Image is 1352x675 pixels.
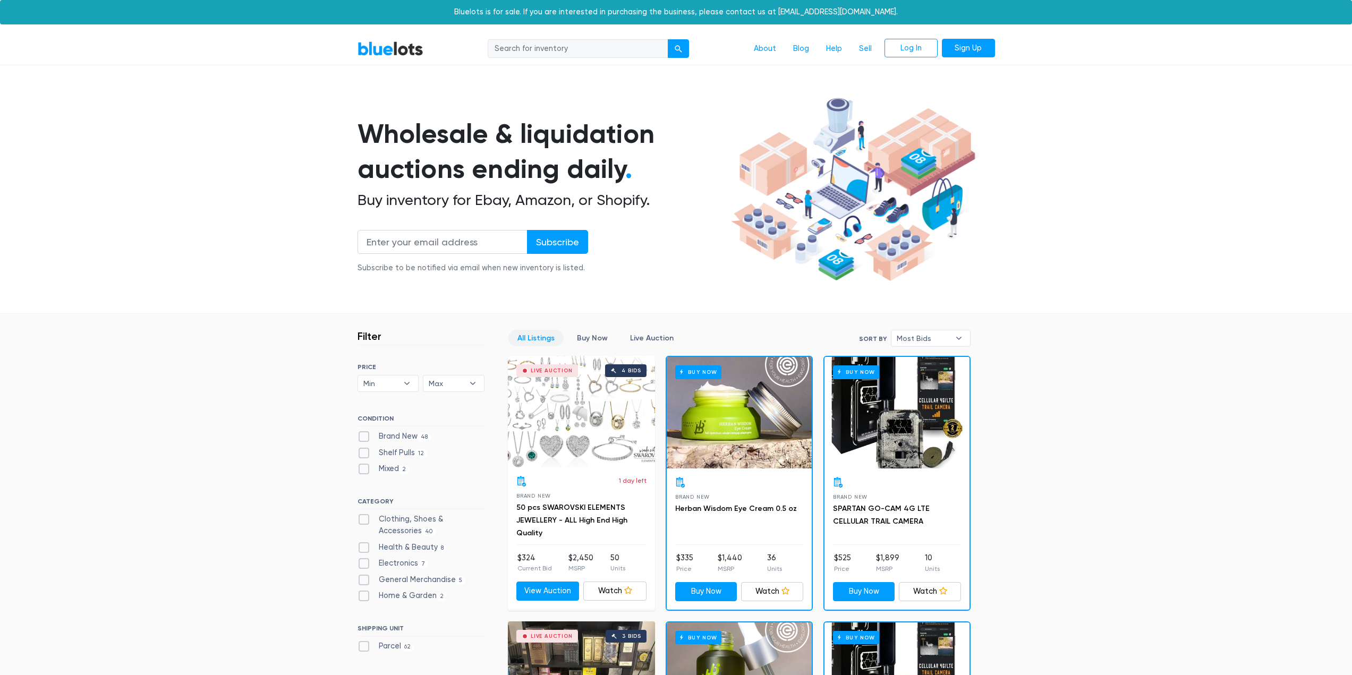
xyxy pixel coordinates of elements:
li: $525 [834,552,851,574]
span: 5 [456,576,466,585]
a: Help [818,39,851,59]
a: All Listings [508,330,564,346]
li: 50 [610,552,625,574]
a: Watch [741,582,803,601]
a: Log In [885,39,938,58]
p: Units [767,564,782,574]
label: Brand New [358,431,431,442]
li: $324 [517,552,552,574]
span: 12 [415,449,428,458]
span: Brand New [516,493,551,499]
input: Search for inventory [488,39,668,58]
input: Enter your email address [358,230,528,254]
label: Shelf Pulls [358,447,428,459]
span: . [625,153,632,185]
h6: Buy Now [675,365,721,379]
a: BlueLots [358,41,423,56]
span: 7 [418,560,429,568]
h6: CONDITION [358,415,484,426]
h6: SHIPPING UNIT [358,625,484,636]
span: 40 [422,527,436,536]
a: Sell [851,39,880,59]
h6: Buy Now [833,631,879,644]
p: Units [610,563,625,573]
div: Subscribe to be notified via email when new inventory is listed. [358,262,588,274]
span: 2 [399,466,410,474]
p: Price [676,564,693,574]
label: Sort By [859,334,887,344]
li: 36 [767,552,782,574]
label: Health & Beauty [358,542,447,553]
b: ▾ [462,375,484,391]
h2: Buy inventory for Ebay, Amazon, or Shopify. [358,191,727,209]
span: Brand New [675,494,710,500]
a: View Auction [516,582,580,601]
a: 50 pcs SWAROVSKI ELEMENTS JEWELLERY - ALL High End High Quality [516,503,627,537]
p: MSRP [568,563,593,573]
a: Watch [583,582,647,601]
h6: CATEGORY [358,498,484,509]
a: Herban Wisdom Eye Cream 0.5 oz [675,504,797,513]
span: Brand New [833,494,868,500]
a: Live Auction 4 bids [508,356,655,467]
p: MSRP [718,564,742,574]
span: 8 [438,544,447,552]
a: Watch [899,582,961,601]
li: $2,450 [568,552,593,574]
div: Live Auction [531,368,573,373]
a: Buy Now [568,330,617,346]
li: $335 [676,552,693,574]
div: 4 bids [622,368,641,373]
label: Electronics [358,558,429,569]
h6: PRICE [358,363,484,371]
a: Sign Up [942,39,995,58]
a: Buy Now [675,582,737,601]
span: 2 [437,593,447,601]
p: Units [925,564,940,574]
label: Parcel [358,640,414,652]
a: Live Auction [621,330,683,346]
div: 3 bids [622,634,641,639]
span: Max [429,375,464,391]
h1: Wholesale & liquidation auctions ending daily [358,116,727,187]
label: Mixed [358,463,410,475]
img: hero-ee84e7d0318cb26816c560f6b4441b76977f77a177738b4e94f68c95b2b83dbb.png [727,93,979,286]
li: 10 [925,552,940,574]
span: 62 [401,643,414,652]
h3: Filter [358,330,381,343]
span: Min [363,375,398,391]
h6: Buy Now [675,631,721,644]
b: ▾ [396,375,418,391]
label: General Merchandise [358,574,466,586]
li: $1,440 [718,552,742,574]
h6: Buy Now [833,365,879,379]
label: Home & Garden [358,590,447,602]
p: Current Bid [517,563,552,573]
p: Price [834,564,851,574]
div: Live Auction [531,634,573,639]
li: $1,899 [876,552,899,574]
p: MSRP [876,564,899,574]
input: Subscribe [527,230,588,254]
a: Buy Now [667,357,812,468]
span: 48 [418,433,431,441]
a: SPARTAN GO-CAM 4G LTE CELLULAR TRAIL CAMERA [833,504,930,526]
p: 1 day left [619,476,647,485]
a: Blog [785,39,818,59]
a: Buy Now [833,582,895,601]
a: Buy Now [824,357,970,468]
span: Most Bids [897,330,950,346]
a: About [745,39,785,59]
label: Clothing, Shoes & Accessories [358,514,484,536]
b: ▾ [948,330,970,346]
